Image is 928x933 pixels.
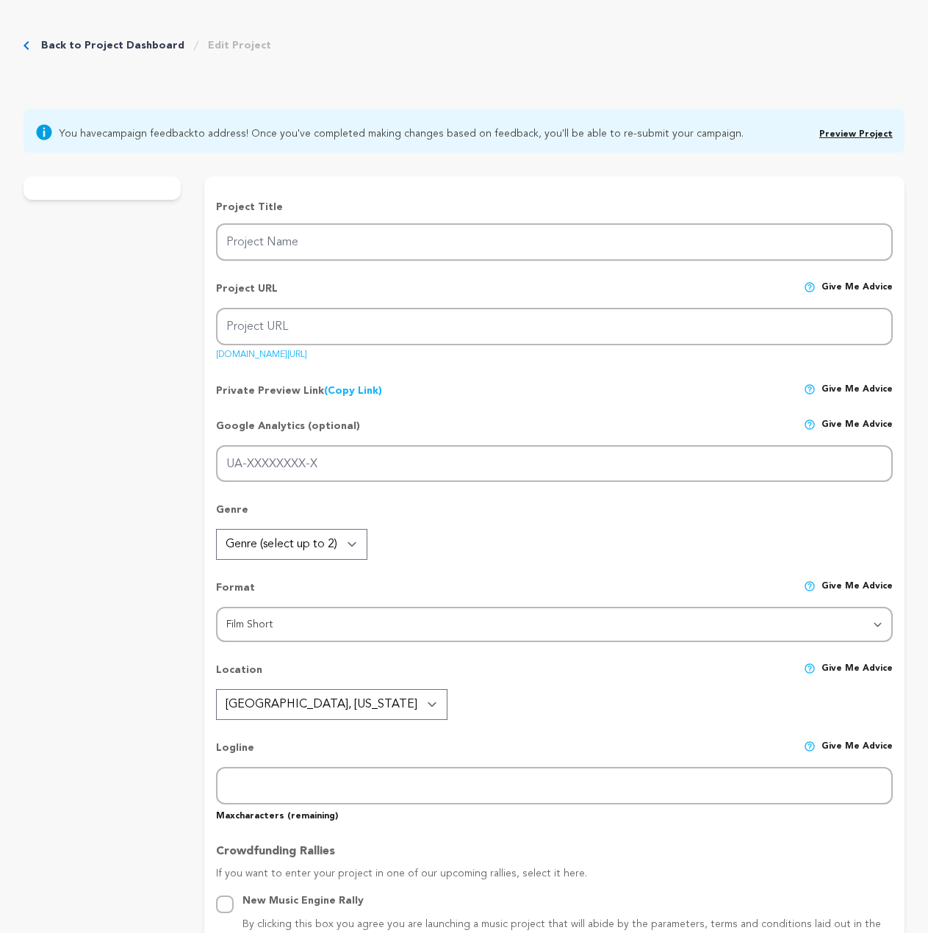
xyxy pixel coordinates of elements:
span: Give me advice [821,419,893,445]
p: Google Analytics (optional) [216,419,360,445]
a: Edit Project [208,38,271,53]
input: UA-XXXXXXXX-X [216,445,893,483]
span: Give me advice [821,281,893,308]
input: Project Name [216,223,893,261]
p: Logline [216,741,254,767]
a: campaign feedback [102,129,194,139]
span: Give me advice [821,580,893,607]
div: New Music Engine Rally [242,893,893,910]
input: Project URL [216,308,893,345]
a: Preview Project [819,130,893,139]
img: help-circle.svg [804,281,816,293]
img: help-circle.svg [804,663,816,674]
span: Give me advice [821,663,893,689]
p: Location [216,663,262,689]
img: help-circle.svg [804,383,816,395]
p: Project Title [216,200,893,215]
p: Project URL [216,281,278,308]
img: help-circle.svg [804,580,816,592]
p: Format [216,580,255,607]
p: If you want to enter your project in one of our upcoming rallies, select it here. [216,866,893,893]
div: Breadcrumb [24,38,271,53]
img: help-circle.svg [804,741,816,752]
a: (Copy Link) [324,386,382,396]
p: Private Preview Link [216,383,382,398]
span: Give me advice [821,741,893,767]
a: [DOMAIN_NAME][URL] [216,345,307,359]
span: You have to address! Once you've completed making changes based on feedback, you'll be able to re... [59,123,744,141]
img: help-circle.svg [804,419,816,431]
a: Back to Project Dashboard [41,38,184,53]
p: Max characters ( remaining) [216,804,893,822]
p: Crowdfunding Rallies [216,843,893,866]
span: Give me advice [821,383,893,398]
p: Genre [216,502,893,529]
